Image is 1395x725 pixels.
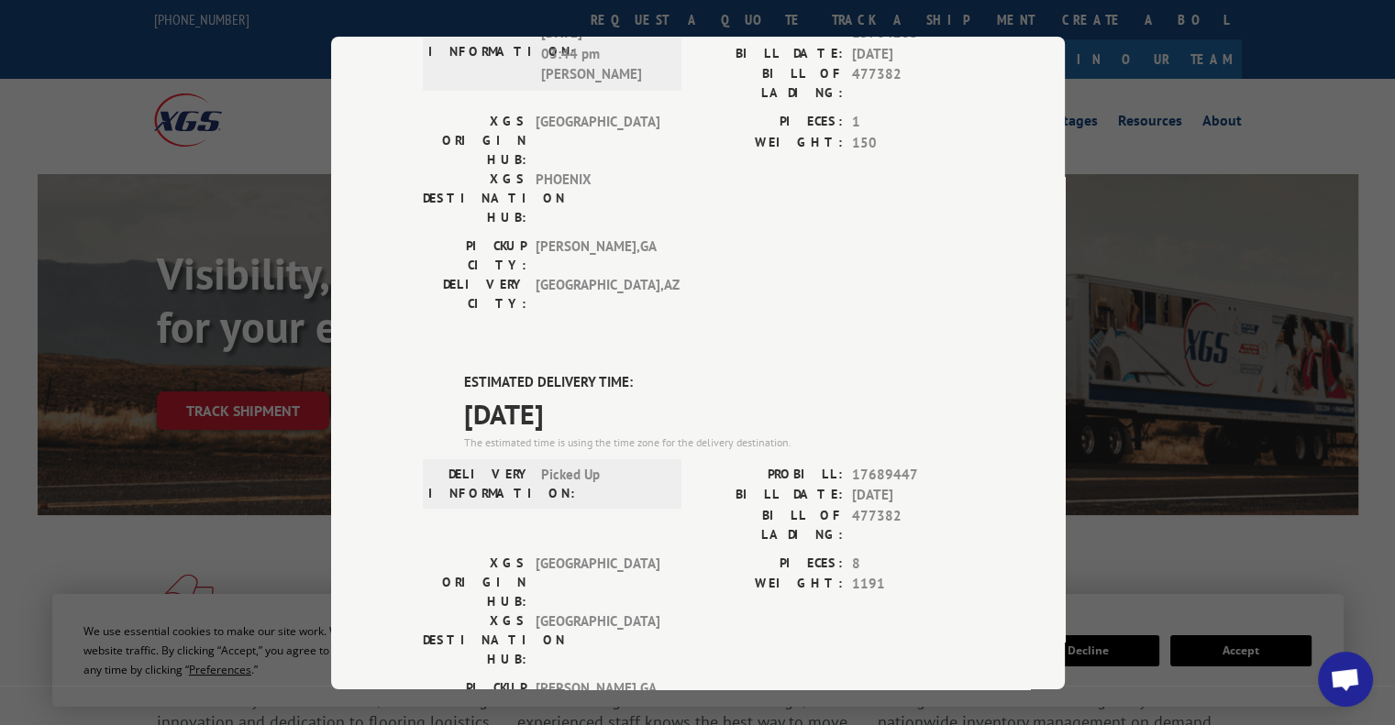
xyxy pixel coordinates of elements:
[698,43,843,64] label: BILL DATE:
[852,112,973,133] span: 1
[423,677,526,716] label: PICKUP CITY:
[423,236,526,275] label: PICKUP CITY:
[536,275,659,313] span: [GEOGRAPHIC_DATA] , AZ
[541,23,665,85] span: [DATE] 03:44 pm [PERSON_NAME]
[852,553,973,574] span: 8
[423,112,526,170] label: XGS ORIGIN HUB:
[536,553,659,610] span: [GEOGRAPHIC_DATA]
[698,464,843,485] label: PROBILL:
[852,485,973,506] span: [DATE]
[428,464,532,502] label: DELIVERY INFORMATION:
[1318,652,1373,707] div: Open chat
[428,23,532,85] label: DELIVERY INFORMATION:
[536,610,659,668] span: [GEOGRAPHIC_DATA]
[852,464,973,485] span: 17689447
[464,372,973,393] label: ESTIMATED DELIVERY TIME:
[698,553,843,574] label: PIECES:
[698,574,843,595] label: WEIGHT:
[423,275,526,313] label: DELIVERY CITY:
[852,505,973,544] span: 477382
[852,132,973,153] span: 150
[698,132,843,153] label: WEIGHT:
[536,677,659,716] span: [PERSON_NAME] , GA
[698,505,843,544] label: BILL OF LADING:
[852,574,973,595] span: 1191
[464,434,973,450] div: The estimated time is using the time zone for the delivery destination.
[852,64,973,103] span: 477382
[423,170,526,227] label: XGS DESTINATION HUB:
[464,392,973,434] span: [DATE]
[541,464,665,502] span: Picked Up
[698,64,843,103] label: BILL OF LADING:
[423,610,526,668] label: XGS DESTINATION HUB:
[698,112,843,133] label: PIECES:
[852,43,973,64] span: [DATE]
[698,485,843,506] label: BILL DATE:
[536,112,659,170] span: [GEOGRAPHIC_DATA]
[536,236,659,275] span: [PERSON_NAME] , GA
[423,553,526,610] label: XGS ORIGIN HUB:
[536,170,659,227] span: PHOENIX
